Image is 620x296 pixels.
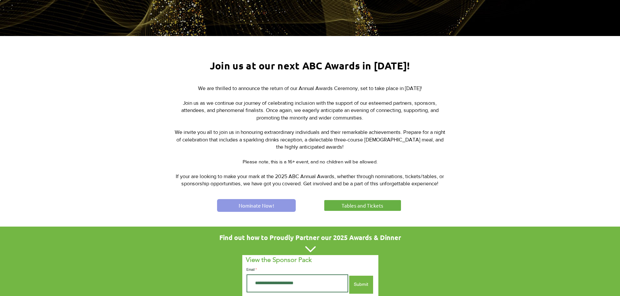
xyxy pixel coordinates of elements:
span: View the Sponsor Pack [246,256,312,264]
a: Tables and Tickets [323,199,402,212]
span: Tables and Tickets [342,202,383,209]
span: Join us as we continue our journey of celebrating inclusion with the support of our esteemed part... [181,100,439,120]
span: Nominate Now! [239,202,274,209]
a: Nominate Now! [217,199,296,212]
span: If your are looking to make your mark at the 2025 ABC Annual Awards, whether through nominations,... [176,174,444,186]
span: We are thrilled to announce the return of our Annual Awards Ceremony, set to take place in [DATE]! [198,85,422,91]
span: Please note, this is a 16+ event, and no children will be allowed. [243,159,377,164]
span: Submit [354,281,368,288]
span: Join us at our next ABC Awards in [DATE]! [210,60,410,72]
span: We invite you all to join us in honouring extraordinary individuals and their remarkable achievem... [175,129,445,150]
span: Find out how to Proudly Partner our 2025 Awards & Dinner [219,233,401,242]
button: Submit [349,276,373,294]
label: Email [247,268,348,271]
